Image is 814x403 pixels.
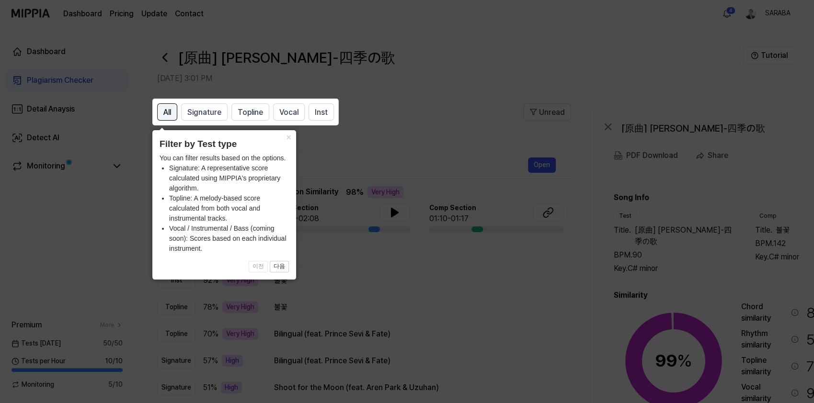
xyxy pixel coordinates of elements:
[238,107,263,118] span: Topline
[160,153,289,254] div: You can filter results based on the options.
[169,193,289,224] li: Topline: A melody-based score calculated from both vocal and instrumental tracks.
[187,107,221,118] span: Signature
[281,130,296,144] button: Close
[169,224,289,254] li: Vocal / Instrumental / Bass (coming soon): Scores based on each individual instrument.
[157,103,177,121] button: All
[273,103,305,121] button: Vocal
[163,107,171,118] span: All
[279,107,298,118] span: Vocal
[309,103,334,121] button: Inst
[270,261,289,272] button: 다음
[181,103,228,121] button: Signature
[160,137,289,151] header: Filter by Test type
[315,107,328,118] span: Inst
[169,163,289,193] li: Signature: A representative score calculated using MIPPIA's proprietary algorithm.
[231,103,269,121] button: Topline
